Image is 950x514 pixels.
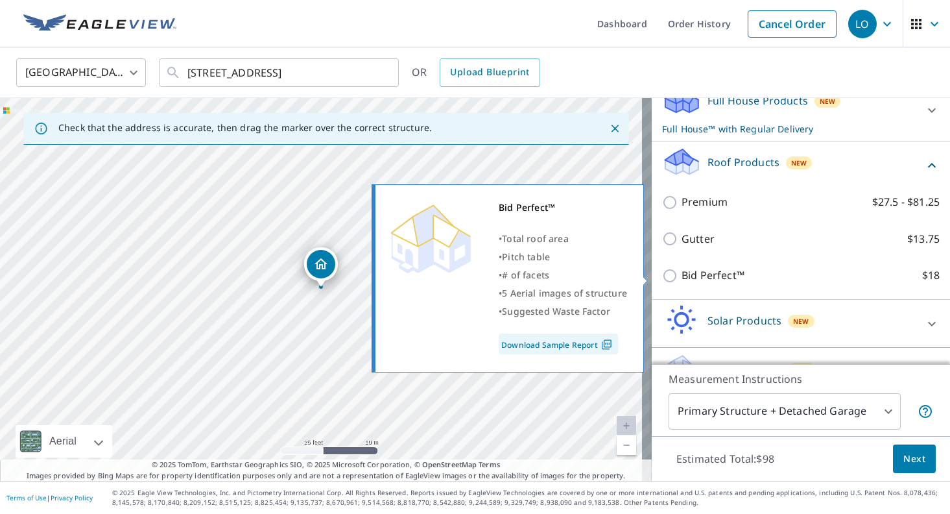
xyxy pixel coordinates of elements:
[617,435,636,455] a: Current Level 20, Zoom Out
[58,122,432,134] p: Check that the address is accurate, then drag the marker over the correct structure.
[707,361,782,376] p: Walls Products
[385,199,476,276] img: Premium
[893,445,936,474] button: Next
[662,147,940,184] div: Roof ProductsNew
[450,64,529,80] span: Upload Blueprint
[502,305,610,317] span: Suggested Waste Factor
[666,445,785,473] p: Estimated Total: $98
[791,158,807,168] span: New
[820,96,836,106] span: New
[479,459,500,469] a: Terms
[499,302,627,321] div: •
[662,85,940,136] div: Full House ProductsNewFull House™ with Regular Delivery
[669,393,901,430] div: Primary Structure + Detached Garage
[707,313,781,328] p: Solar Products
[872,194,940,210] p: $27.5 - $81.25
[598,339,615,350] img: Pdf Icon
[499,266,627,284] div: •
[502,287,627,299] span: 5 Aerial images of structure
[152,459,500,471] span: © 2025 TomTom, Earthstar Geographics SIO, © 2025 Microsoft Corporation, ©
[499,334,618,354] a: Download Sample Report
[669,371,933,387] p: Measurement Instructions
[682,267,744,284] p: Bid Perfect™
[748,10,837,38] a: Cancel Order
[922,267,940,284] p: $18
[499,230,627,248] div: •
[422,459,477,469] a: OpenStreetMap
[907,231,940,247] p: $13.75
[187,55,372,91] input: Search by address or latitude-longitude
[903,451,925,467] span: Next
[499,199,627,217] div: Bid Perfect™
[499,284,627,302] div: •
[606,120,623,137] button: Close
[662,353,940,390] div: Walls ProductsNew
[16,55,146,91] div: [GEOGRAPHIC_DATA]
[440,58,540,87] a: Upload Blueprint
[16,425,112,458] div: Aerial
[51,493,93,502] a: Privacy Policy
[848,10,877,38] div: LO
[662,305,940,342] div: Solar ProductsNew
[502,232,569,245] span: Total roof area
[6,493,47,502] a: Terms of Use
[45,425,80,458] div: Aerial
[682,231,715,247] p: Gutter
[412,58,540,87] div: OR
[23,14,176,34] img: EV Logo
[793,316,809,326] span: New
[304,247,338,288] div: Dropped pin, building 1, Residential property, 1043 Halcyon Dr San Leandro, CA 94578
[502,269,549,281] span: # of facets
[918,404,933,419] span: Your report will include the primary structure and a detached garage if one exists.
[502,251,550,263] span: Pitch table
[707,93,808,108] p: Full House Products
[707,154,779,170] p: Roof Products
[662,122,916,136] p: Full House™ with Regular Delivery
[6,494,93,502] p: |
[617,416,636,435] a: Current Level 20, Zoom In Disabled
[682,194,728,210] p: Premium
[499,248,627,266] div: •
[112,488,944,508] p: © 2025 Eagle View Technologies, Inc. and Pictometry International Corp. All Rights Reserved. Repo...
